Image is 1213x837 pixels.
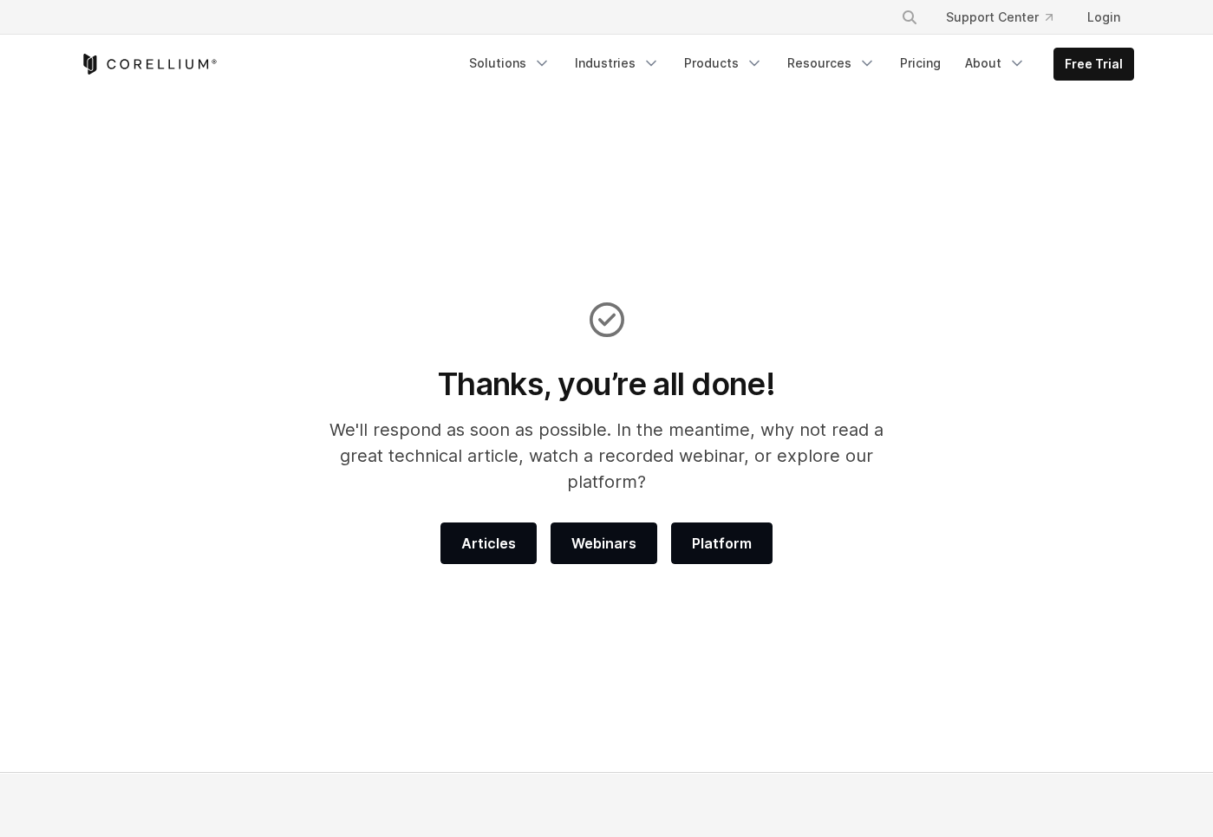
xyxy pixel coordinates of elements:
a: Articles [440,522,537,564]
a: Corellium Home [80,54,218,75]
a: Solutions [459,48,561,79]
span: Platform [692,533,752,554]
a: Industries [564,48,670,79]
div: Navigation Menu [880,2,1134,33]
button: Search [894,2,925,33]
h1: Thanks, you’re all done! [306,365,907,403]
p: We'll respond as soon as possible. In the meantime, why not read a great technical article, watch... [306,417,907,495]
a: Webinars [551,522,657,564]
span: Webinars [571,533,636,554]
a: Free Trial [1054,49,1133,80]
a: Login [1073,2,1134,33]
a: Support Center [932,2,1066,33]
a: Resources [777,48,886,79]
a: About [955,48,1036,79]
a: Products [674,48,773,79]
span: Articles [461,533,516,554]
a: Platform [671,522,773,564]
div: Navigation Menu [459,48,1134,81]
a: Pricing [890,48,951,79]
